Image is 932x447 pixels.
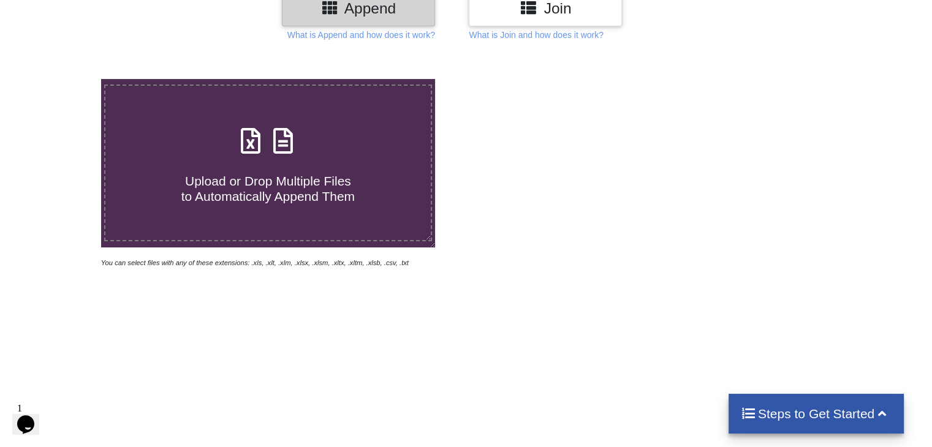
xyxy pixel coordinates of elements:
p: What is Append and how does it work? [287,29,435,41]
iframe: chat widget [12,398,51,435]
span: Upload or Drop Multiple Files to Automatically Append Them [181,174,355,203]
i: You can select files with any of these extensions: .xls, .xlt, .xlm, .xlsx, .xlsm, .xltx, .xltm, ... [101,259,409,266]
p: What is Join and how does it work? [469,29,603,41]
h4: Steps to Get Started [741,406,892,421]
